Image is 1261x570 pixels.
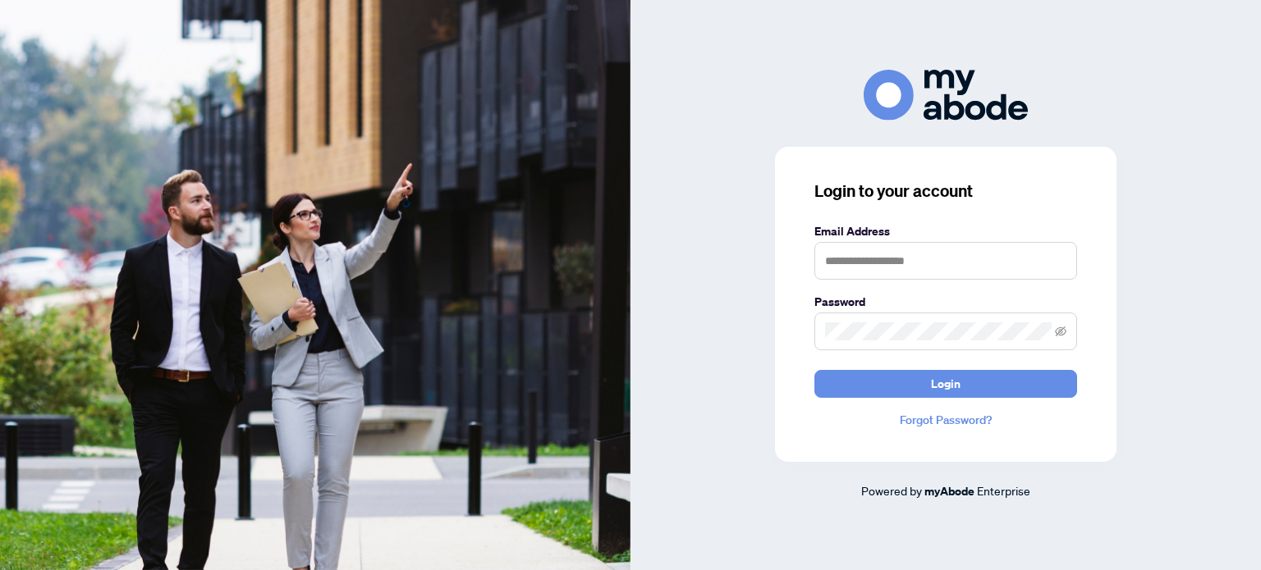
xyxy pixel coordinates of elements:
[977,483,1030,498] span: Enterprise
[814,411,1077,429] a: Forgot Password?
[814,293,1077,311] label: Password
[814,222,1077,240] label: Email Address
[814,180,1077,203] h3: Login to your account
[924,482,974,500] a: myAbode
[861,483,922,498] span: Powered by
[931,371,961,397] span: Login
[864,70,1028,120] img: ma-logo
[1055,326,1066,337] span: eye-invisible
[814,370,1077,398] button: Login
